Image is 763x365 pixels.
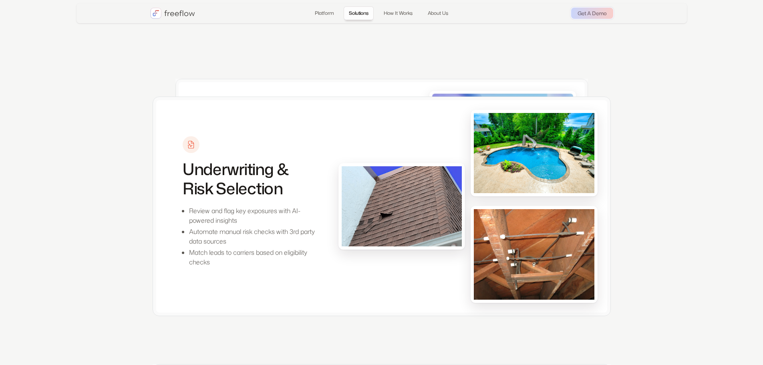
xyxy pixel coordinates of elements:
[378,6,418,20] a: How It Works
[183,159,322,198] h3: Underwriting & Risk Selection
[423,6,453,20] a: About Us
[571,8,613,19] a: Get A Demo
[344,6,374,20] a: Solutions
[310,6,339,20] a: Platform
[150,8,195,19] a: home
[189,206,322,225] p: Review and flag key exposures with AI-powered insights
[189,227,322,246] p: Automate manual risk checks with 3rd party data sources
[189,248,322,267] p: Match leads to carriers based on eligibility checks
